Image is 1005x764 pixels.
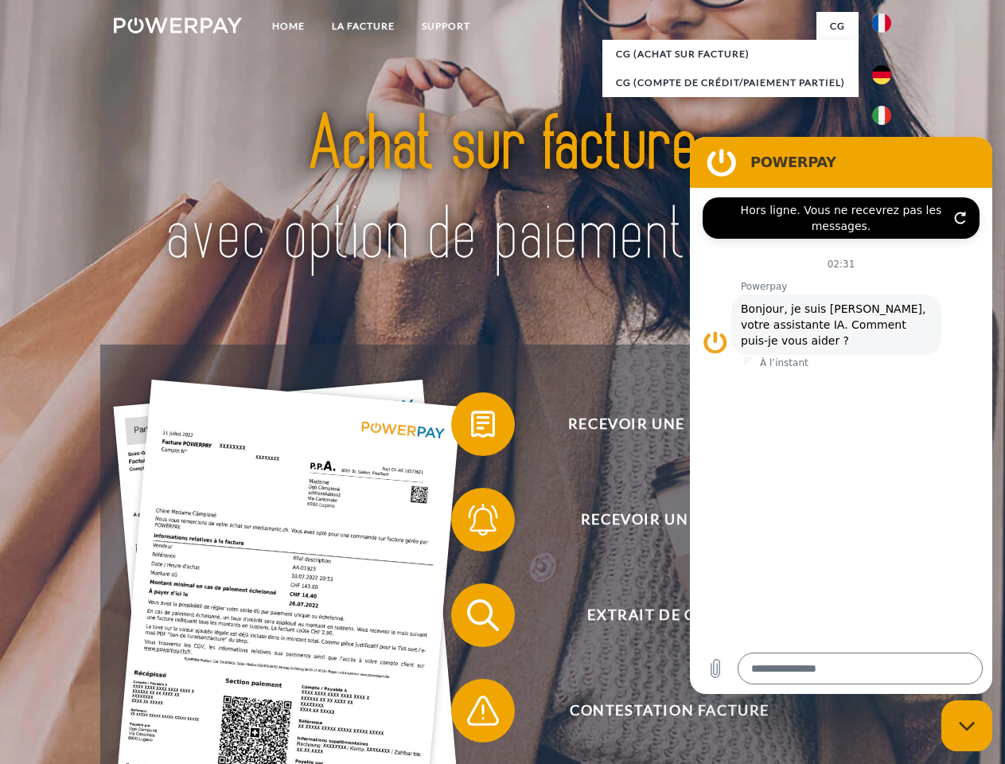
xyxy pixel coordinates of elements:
[451,583,865,647] button: Extrait de compte
[451,488,865,552] button: Recevoir un rappel?
[474,392,864,456] span: Recevoir une facture ?
[602,40,859,68] a: CG (achat sur facture)
[474,583,864,647] span: Extrait de compte
[474,679,864,743] span: Contestation Facture
[872,65,891,84] img: de
[463,595,503,635] img: qb_search.svg
[463,404,503,444] img: qb_bill.svg
[872,106,891,125] img: it
[474,488,864,552] span: Recevoir un rappel?
[463,500,503,540] img: qb_bell.svg
[602,68,859,97] a: CG (Compte de crédit/paiement partiel)
[941,700,992,751] iframe: Bouton de lancement de la fenêtre de messagerie, conversation en cours
[318,12,408,41] a: LA FACTURE
[690,137,992,694] iframe: Fenêtre de messagerie
[114,18,242,33] img: logo-powerpay-white.svg
[872,14,891,33] img: fr
[451,392,865,456] button: Recevoir une facture ?
[259,12,318,41] a: Home
[451,679,865,743] button: Contestation Facture
[408,12,484,41] a: Support
[463,691,503,731] img: qb_warning.svg
[816,12,859,41] a: CG
[152,76,853,305] img: title-powerpay_fr.svg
